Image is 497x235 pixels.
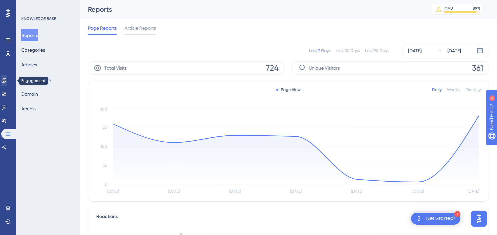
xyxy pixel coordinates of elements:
div: [DATE] [408,47,422,55]
span: Page Reports [88,24,117,32]
tspan: [DATE] [351,189,363,194]
div: MAU [444,6,453,11]
button: Reports [21,29,38,41]
span: Unique Visitors [309,64,340,72]
tspan: 100 [101,144,107,149]
span: Article Reports [125,24,156,32]
span: Total Visits [104,64,127,72]
div: 89 % [473,6,480,11]
div: Open Get Started! checklist, remaining modules: 1 [411,213,460,225]
tspan: 0 [105,182,107,187]
img: launcher-image-alternative-text [415,215,423,223]
iframe: UserGuiding AI Assistant Launcher [469,209,489,229]
tspan: [DATE] [412,189,424,194]
div: Last 30 Days [336,48,360,53]
div: KNOWLEDGE BASE [21,16,56,21]
button: Categories [21,44,45,56]
tspan: [DATE] [229,189,241,194]
div: Last 7 Days [309,48,330,53]
button: Page Settings [21,73,51,85]
div: Monthly [466,87,481,92]
div: Last 90 Days [365,48,389,53]
div: Daily [432,87,442,92]
div: Reports [88,5,414,14]
tspan: [DATE] [468,189,479,194]
span: 361 [472,63,483,73]
tspan: [DATE] [107,189,119,194]
tspan: 200 [100,107,107,112]
tspan: 150 [101,125,107,130]
div: 4 [46,3,48,9]
tspan: 50 [103,163,107,168]
div: Get Started! [426,215,455,222]
tspan: [DATE] [290,189,302,194]
button: Access [21,103,36,115]
div: Weekly [447,87,460,92]
div: Reactions [96,213,481,221]
div: Page View [276,87,301,92]
button: Domain [21,88,38,100]
tspan: [DATE] [168,189,180,194]
div: 1 [454,211,460,217]
button: Articles [21,59,37,71]
span: 724 [266,63,279,73]
span: Need Help? [16,2,42,10]
div: [DATE] [447,47,461,55]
